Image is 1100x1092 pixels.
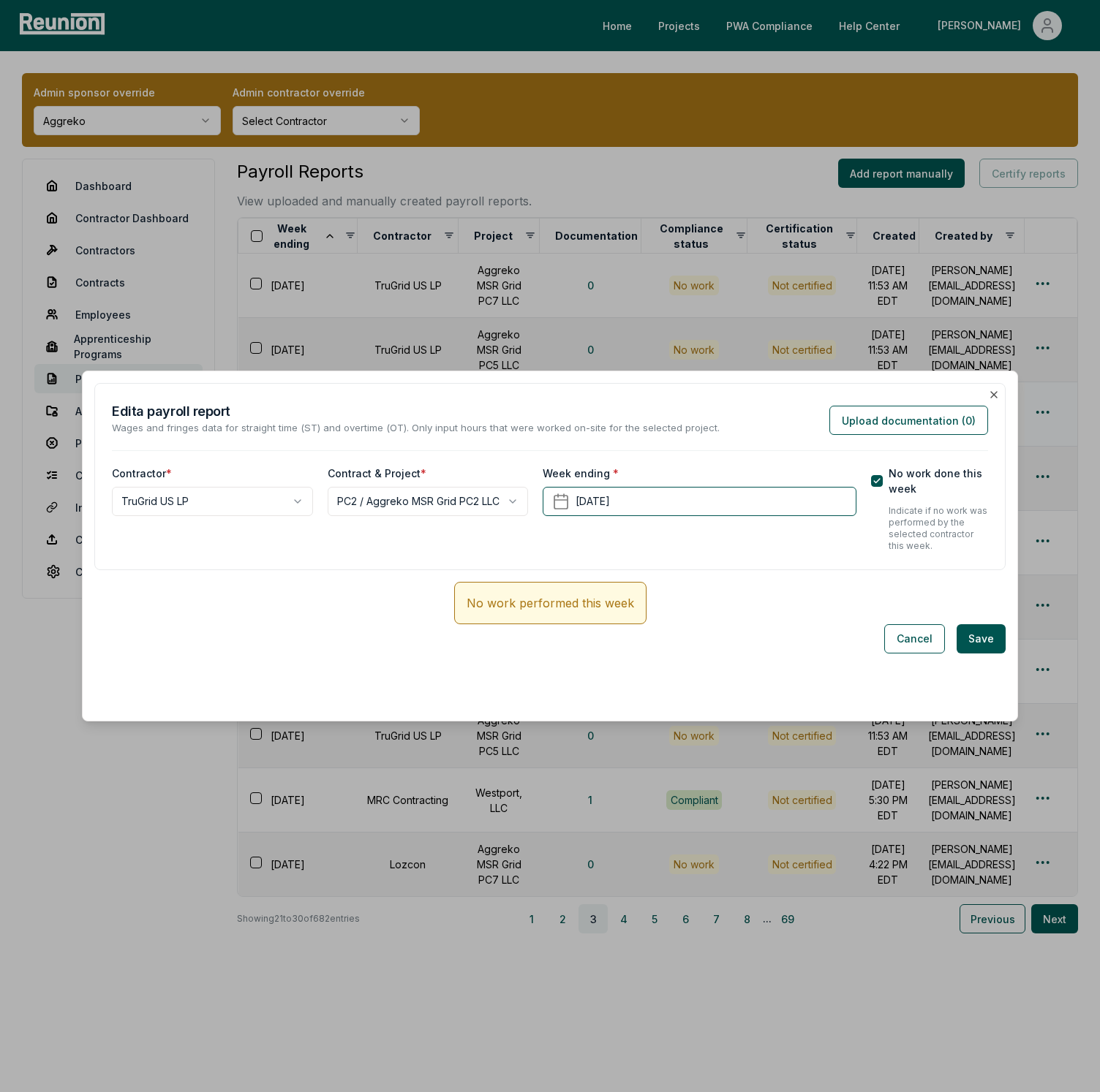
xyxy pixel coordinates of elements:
[112,421,720,436] p: Wages and fringes data for straight time (ST) and overtime (OT). Only input hours that were worke...
[889,505,988,552] p: Indicate if no work was performed by the selected contractor this week.
[328,466,426,481] label: Contract & Project
[889,466,988,496] label: No work done this week
[884,624,945,653] button: Cancel
[829,406,988,435] button: Upload documentation (0)
[543,487,856,516] button: [DATE]
[543,466,619,481] label: Week ending
[112,401,720,421] h2: Edit a payroll report
[957,624,1006,653] button: Save
[112,466,172,481] label: Contractor
[454,582,647,624] div: No work performed this week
